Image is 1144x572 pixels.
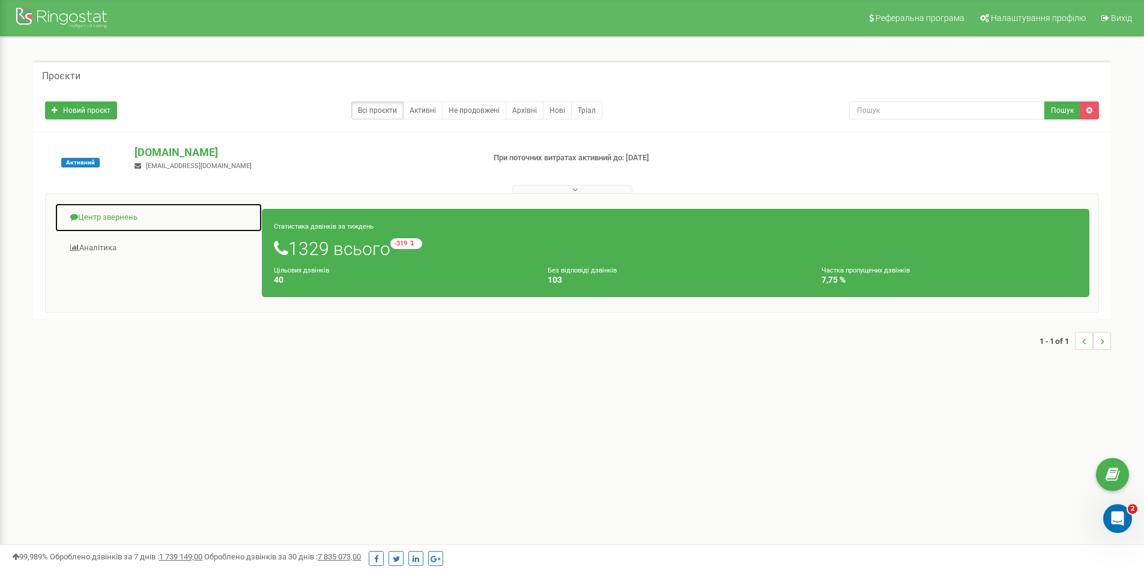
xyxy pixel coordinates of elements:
[61,158,100,167] span: Активний
[548,266,617,274] small: Без відповіді дзвінків
[55,233,262,263] a: Аналiтика
[1040,332,1075,350] span: 1 - 1 of 1
[135,145,474,160] p: [DOMAIN_NAME]
[159,552,202,561] u: 1 739 149,00
[571,101,602,119] a: Тріал
[822,266,910,274] small: Частка пропущених дзвінків
[1044,101,1080,119] button: Пошук
[274,275,530,284] h4: 40
[1111,13,1132,23] span: Вихід
[1040,320,1111,362] nav: ...
[543,101,572,119] a: Нові
[50,552,202,561] span: Оброблено дзвінків за 7 днів :
[351,101,404,119] a: Всі проєкти
[12,552,48,561] span: 99,989%
[274,238,1077,259] h1: 1329 всього
[274,266,329,274] small: Цільових дзвінків
[849,101,1045,119] input: Пошук
[506,101,543,119] a: Архівні
[876,13,964,23] span: Реферальна програма
[390,238,422,249] small: -319
[204,552,361,561] span: Оброблено дзвінків за 30 днів :
[146,162,252,170] span: [EMAIL_ADDRESS][DOMAIN_NAME]
[42,71,80,82] h5: Проєкти
[1103,504,1132,533] iframe: Intercom live chat
[991,13,1086,23] span: Налаштування профілю
[403,101,443,119] a: Активні
[45,101,117,119] a: Новий проєкт
[494,152,743,164] p: При поточних витратах активний до: [DATE]
[442,101,506,119] a: Не продовжені
[55,203,262,232] a: Центр звернень
[318,552,361,561] u: 7 835 073,00
[274,223,374,230] small: Статистика дзвінків за тиждень
[1128,504,1137,514] span: 2
[822,275,1077,284] h4: 7,75 %
[548,275,804,284] h4: 103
